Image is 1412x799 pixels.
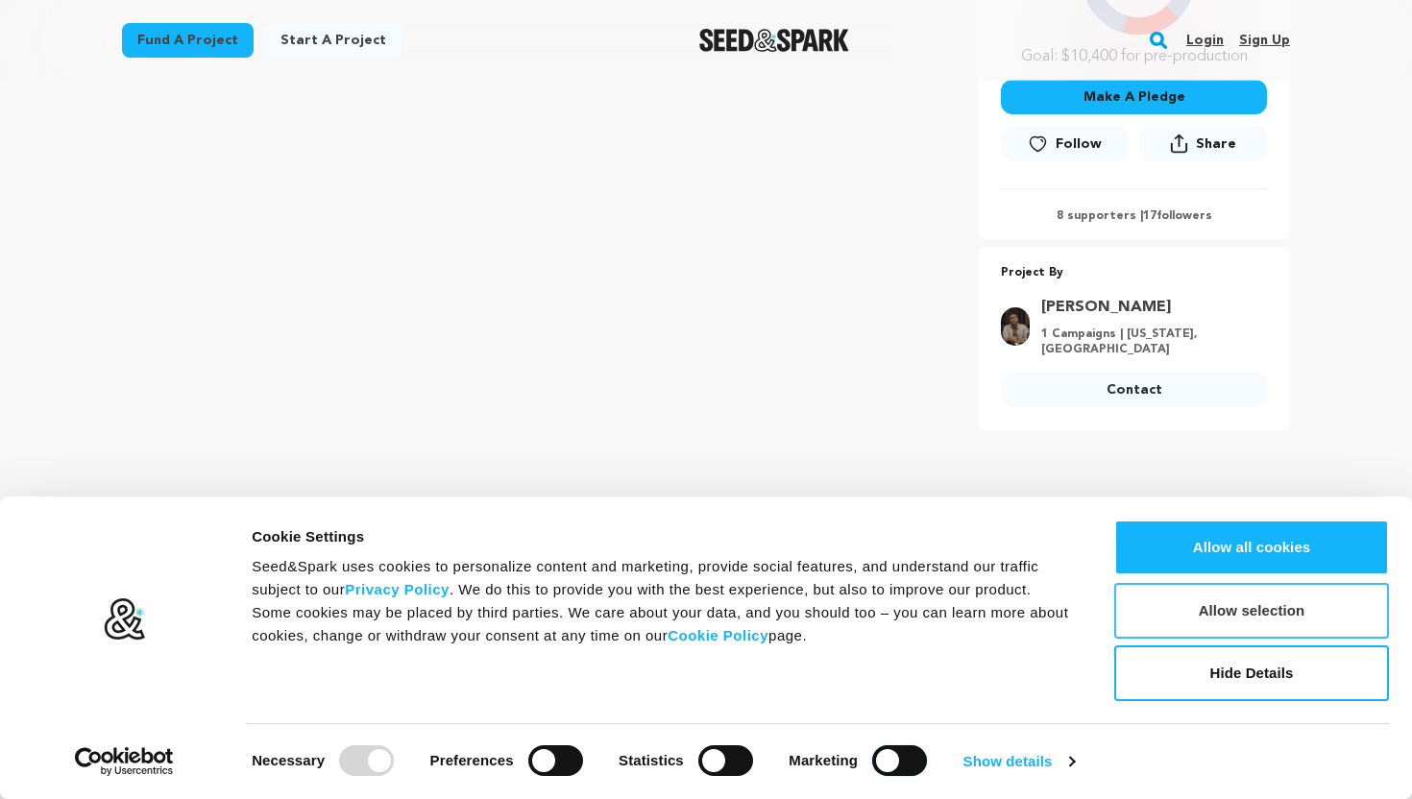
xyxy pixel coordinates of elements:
strong: Preferences [430,752,514,768]
a: Seed&Spark Homepage [699,29,850,52]
a: Start a project [265,23,402,58]
span: Follow [1056,134,1102,154]
strong: Marketing [789,752,858,768]
div: Seed&Spark uses cookies to personalize content and marketing, provide social features, and unders... [252,555,1071,647]
a: Show details [963,747,1075,776]
button: Allow selection [1114,583,1389,639]
a: Usercentrics Cookiebot - opens in a new window [40,747,208,776]
strong: Necessary [252,752,325,768]
a: Privacy Policy [345,581,450,597]
span: Share [1196,134,1236,154]
span: Share [1140,126,1267,169]
a: Goto Abel Diaz profile [1041,296,1255,319]
img: Seed&Spark Logo Dark Mode [699,29,850,52]
p: 1 Campaigns | [US_STATE], [GEOGRAPHIC_DATA] [1041,327,1255,357]
strong: Statistics [619,752,684,768]
img: df6f842d7a275c56.png [1001,307,1030,346]
button: Make A Pledge [1001,80,1267,114]
a: Follow [1001,127,1128,161]
span: 17 [1143,210,1156,222]
a: Cookie Policy [668,627,768,643]
p: 8 supporters | followers [1001,208,1267,224]
a: Fund a project [122,23,254,58]
img: logo [103,597,146,642]
a: Sign up [1239,25,1290,56]
button: Hide Details [1114,645,1389,701]
a: Contact [1001,373,1267,407]
button: Share [1140,126,1267,161]
a: Login [1186,25,1224,56]
button: Allow all cookies [1114,520,1389,575]
legend: Consent Selection [251,738,252,738]
div: Cookie Settings [252,525,1071,548]
p: Project By [1001,262,1267,284]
